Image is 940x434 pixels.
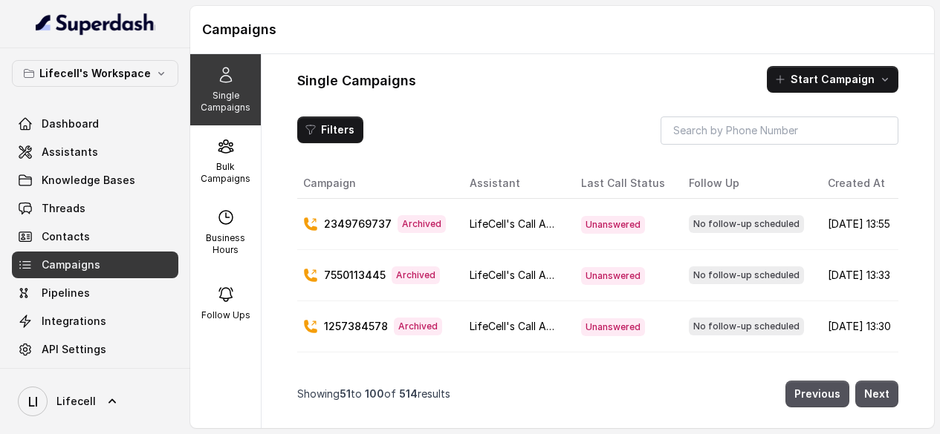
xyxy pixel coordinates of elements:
h1: Single Campaigns [297,69,416,93]
a: Assistants [12,139,178,165]
button: Start Campaign [767,66,898,93]
span: Integrations [42,314,106,329]
p: Showing to of results [297,387,450,401]
span: LifeCell's Call Assistant [470,320,585,332]
p: 2349769737 [324,217,392,231]
a: Dashboard [12,111,178,137]
a: Campaigns [12,251,178,278]
input: Search by Phone Number [661,116,898,145]
a: Knowledge Bases [12,167,178,194]
span: 514 [399,387,418,400]
p: 7550113445 [324,268,386,283]
a: Threads [12,195,178,222]
button: Next [855,381,898,407]
span: Archived [394,318,442,335]
p: Bulk Campaigns [196,161,255,185]
span: Archived [392,266,440,284]
td: [DATE] 13:55 [816,199,907,250]
button: Previous [785,381,849,407]
span: LifeCell's Call Assistant [470,217,585,230]
th: Created At [816,168,907,199]
a: Contacts [12,223,178,250]
img: light.svg [36,12,155,36]
p: Single Campaigns [196,90,255,114]
h1: Campaigns [202,18,922,42]
span: Archived [398,215,446,233]
th: Follow Up [677,168,816,199]
p: 1257384578 [324,319,388,334]
span: Campaigns [42,257,100,272]
td: [DATE] 13:33 [816,250,907,301]
td: [DATE] 13:30 [816,301,907,352]
span: 100 [365,387,384,400]
span: Unanswered [581,318,645,336]
span: API Settings [42,342,106,357]
span: Dashboard [42,116,99,131]
button: Lifecell's Workspace [12,60,178,87]
span: LifeCell's Call Assistant [470,269,585,281]
span: Threads [42,201,85,216]
span: Unanswered [581,267,645,285]
th: Last Call Status [569,168,677,199]
span: Assistants [42,145,98,160]
th: Assistant [458,168,569,199]
a: API Settings [12,336,178,363]
span: No follow-up scheduled [689,215,804,233]
td: [DATE] 13:29 [816,352,907,404]
span: 51 [340,387,351,400]
p: Lifecell's Workspace [39,65,151,82]
span: Pipelines [42,286,90,300]
p: Business Hours [196,232,255,256]
button: Filters [297,116,363,143]
span: Lifecell [56,394,96,409]
p: Follow Ups [201,309,250,321]
a: Integrations [12,308,178,335]
span: Contacts [42,229,90,244]
a: Lifecell [12,381,178,422]
span: Unanswered [581,216,645,234]
th: Campaign [297,168,458,199]
a: Pipelines [12,280,178,306]
span: No follow-up scheduled [689,318,804,335]
span: Knowledge Bases [42,173,135,188]
span: No follow-up scheduled [689,266,804,284]
text: LI [28,394,38,410]
nav: Pagination [297,372,898,416]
